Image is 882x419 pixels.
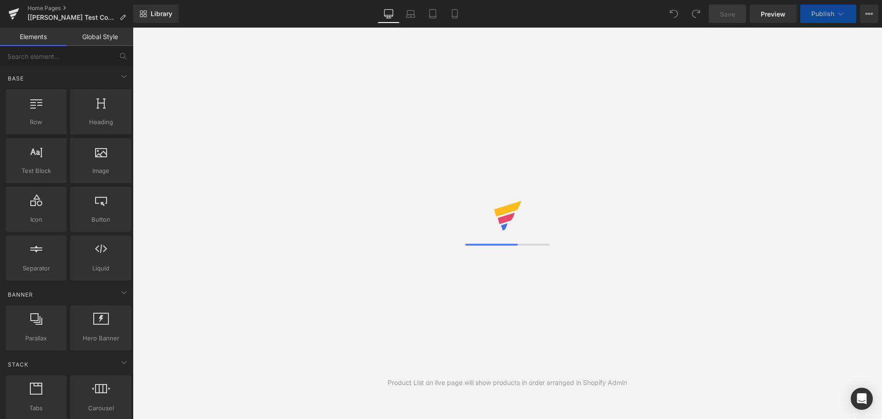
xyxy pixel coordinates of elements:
span: Stack [7,360,29,369]
span: Separator [8,264,64,273]
a: Desktop [378,5,400,23]
button: Undo [665,5,683,23]
button: Redo [687,5,705,23]
span: Hero Banner [73,333,129,343]
span: Library [151,10,172,18]
a: New Library [133,5,179,23]
span: Parallax [8,333,64,343]
span: Heading [73,117,129,127]
span: Icon [8,215,64,224]
button: More [860,5,878,23]
span: Carousel [73,403,129,413]
span: Text Block [8,166,64,176]
span: Preview [761,9,786,19]
a: Global Style [67,28,133,46]
div: Product List on live page will show products in order arranged in Shopify Admin [388,378,627,388]
a: Home Pages [28,5,133,12]
a: Preview [750,5,797,23]
span: Row [8,117,64,127]
span: Publish [811,10,834,17]
span: Image [73,166,129,176]
button: Publish [800,5,856,23]
a: Tablet [422,5,444,23]
span: Base [7,74,25,83]
span: Save [720,9,735,19]
a: Laptop [400,5,422,23]
div: Open Intercom Messenger [851,388,873,410]
span: Button [73,215,129,224]
span: [[PERSON_NAME] Test Copy] Shop Flowers [28,14,116,21]
a: Mobile [444,5,466,23]
span: Liquid [73,264,129,273]
span: Tabs [8,403,64,413]
span: Banner [7,290,34,299]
